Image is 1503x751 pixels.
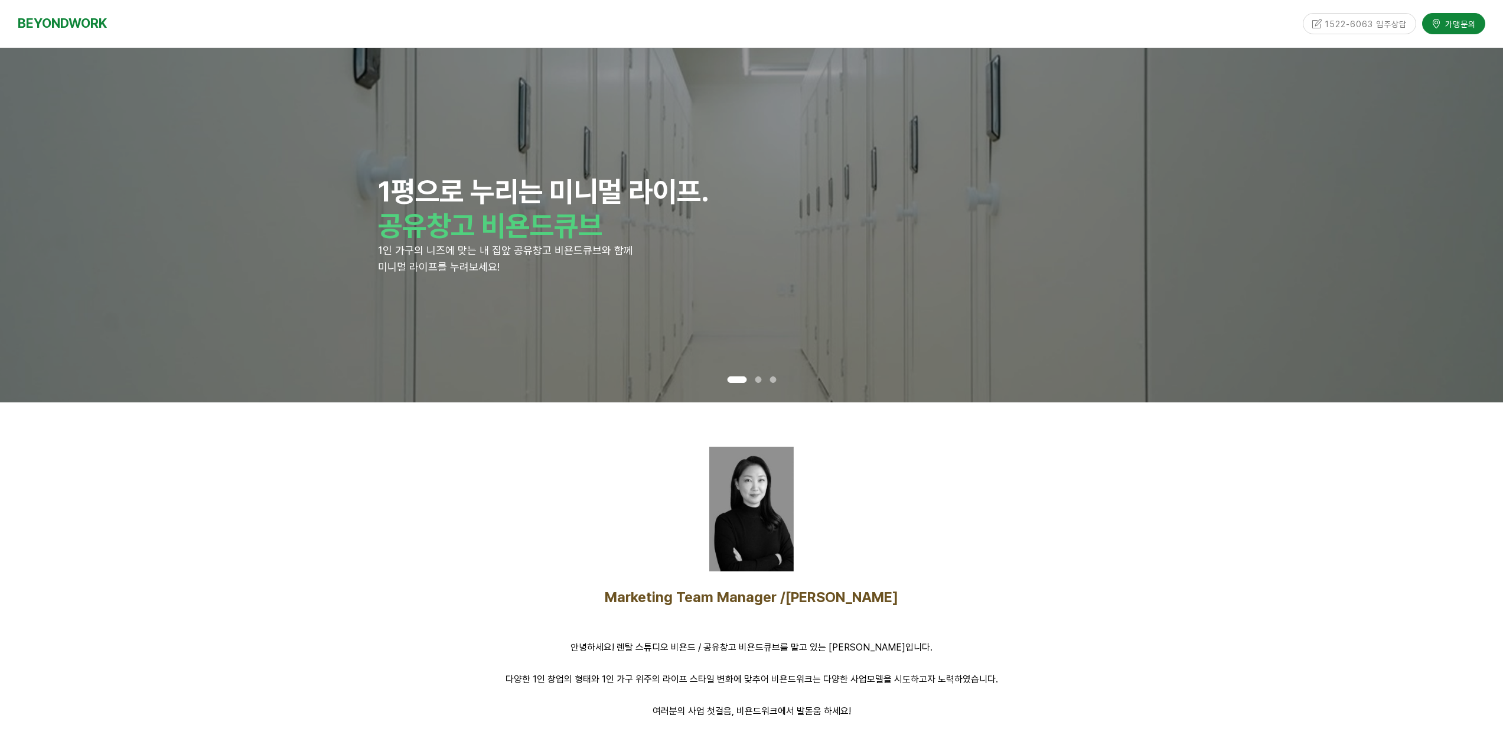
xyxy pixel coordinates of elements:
strong: 1평으로 누리는 미니멀 라이프. [378,174,709,209]
strong: 공유창고 비욘드큐브 [378,209,602,243]
span: 1인 가구의 니즈에 맞는 내 집앞 공유창고 비욘드큐브와 함께 [378,244,633,256]
span: Marketing Team Manager /[PERSON_NAME] [605,589,898,606]
span: 미니멀 라이프를 누려보세요! [378,261,500,273]
a: BEYONDWORK [18,12,107,34]
p: 안녕하세요! 렌탈 스튜디오 비욘드 / 공유창고 비욘드큐브를 맡고 있는 [PERSON_NAME]입니다. [383,639,1121,655]
a: 가맹문의 [1422,12,1485,33]
p: 여러분의 사업 첫걸음, 비욘드워크에서 발돋움 하세요! [383,687,1121,719]
p: 다양한 1인 창업의 형태와 1인 가구 위주의 라이프 스타일 변화에 맞추어 비욘드워크는 다양한 사업모델을 시도하고자 노력하였습니다. [383,671,1121,687]
span: 가맹문의 [1442,18,1476,30]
